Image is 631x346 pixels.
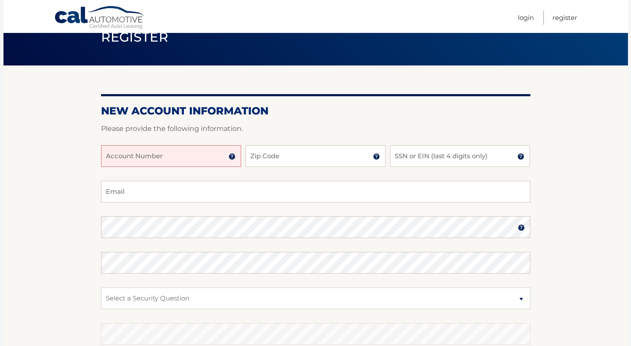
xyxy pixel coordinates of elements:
a: Cal Automotive [54,6,145,31]
input: Email [101,181,530,202]
img: tooltip.svg [518,224,525,231]
p: Please provide the following information. [101,123,530,135]
span: Register [101,29,169,45]
input: SSN or EIN (last 4 digits only) [390,145,530,167]
h2: New Account Information [101,104,530,118]
a: Register [553,10,577,25]
input: Zip Code [245,145,386,167]
img: tooltip.svg [373,153,380,160]
a: Login [518,10,534,25]
img: tooltip.svg [517,153,524,160]
input: Account Number [101,145,241,167]
img: tooltip.svg [229,153,235,160]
